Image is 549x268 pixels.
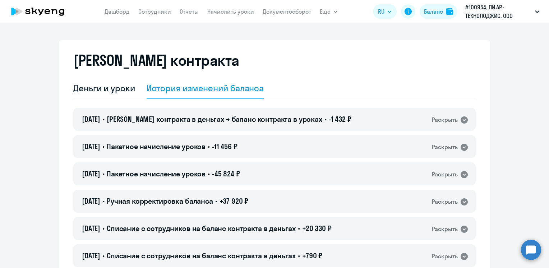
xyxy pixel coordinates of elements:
div: Раскрыть [432,115,458,124]
span: Списание с сотрудников на баланс контракта в деньгах [107,224,296,233]
h2: [PERSON_NAME] контракта [73,52,239,69]
span: Списание с сотрудников на баланс контракта в деньгах [107,251,296,260]
span: • [102,251,105,260]
span: +20 330 ₽ [302,224,332,233]
span: Пакетное начисление уроков [107,142,206,151]
a: Сотрудники [138,8,171,15]
span: • [102,169,105,178]
div: Раскрыть [432,225,458,234]
a: Дашборд [105,8,130,15]
span: -11 456 ₽ [212,142,237,151]
span: • [208,142,210,151]
span: -1 432 ₽ [329,115,351,124]
span: +37 920 ₽ [220,197,249,205]
a: Отчеты [180,8,199,15]
span: • [298,251,300,260]
button: #100954, ПИ.АР.-ТЕКНОЛОДЖИС, ООО [462,3,543,20]
span: [DATE] [82,169,100,178]
span: -45 824 ₽ [212,169,240,178]
img: balance [446,8,453,15]
span: Ещё [320,7,331,16]
span: [PERSON_NAME] контракта в деньгах → баланс контракта в уроках [107,115,322,124]
p: #100954, ПИ.АР.-ТЕКНОЛОДЖИС, ООО [465,3,532,20]
button: Балансbalance [420,4,457,19]
span: Ручная корректировка баланса [107,197,213,205]
a: Начислить уроки [207,8,254,15]
span: • [215,197,217,205]
button: RU [373,4,397,19]
div: Баланс [424,7,443,16]
div: Раскрыть [432,252,458,261]
span: • [102,197,105,205]
div: Раскрыть [432,143,458,152]
span: Пакетное начисление уроков [107,169,206,178]
div: Деньги и уроки [73,82,135,94]
span: [DATE] [82,142,100,151]
span: [DATE] [82,115,100,124]
span: • [298,224,300,233]
div: История изменений баланса [147,82,264,94]
div: Раскрыть [432,170,458,179]
span: RU [378,7,384,16]
span: [DATE] [82,224,100,233]
span: • [208,169,210,178]
a: Документооборот [263,8,311,15]
button: Ещё [320,4,338,19]
span: • [324,115,327,124]
span: • [102,224,105,233]
span: • [102,115,105,124]
span: [DATE] [82,251,100,260]
span: +790 ₽ [302,251,322,260]
span: [DATE] [82,197,100,205]
div: Раскрыть [432,197,458,206]
span: • [102,142,105,151]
